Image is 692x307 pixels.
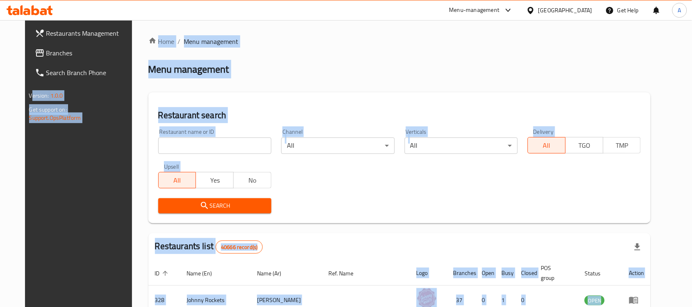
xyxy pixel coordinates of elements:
span: 1.0.0 [50,90,63,101]
span: Ref. Name [328,268,364,278]
span: A [678,6,681,15]
span: All [531,140,562,151]
th: Open [476,261,495,286]
h2: Restaurant search [158,109,641,121]
span: All [162,174,193,186]
nav: breadcrumb [148,37,651,46]
div: [GEOGRAPHIC_DATA] [538,6,592,15]
button: Yes [196,172,234,188]
div: Export file [628,237,647,257]
div: Total records count [216,241,263,254]
div: All [281,137,394,154]
button: Search [158,198,271,213]
button: TMP [603,137,641,153]
span: Restaurants Management [46,28,134,38]
label: Upsell [164,164,179,170]
a: Support.OpsPlatform [29,112,81,123]
label: Delivery [533,129,554,135]
button: All [158,172,196,188]
th: Action [622,261,651,286]
h2: Menu management [148,63,229,76]
div: OPEN [585,296,605,305]
span: No [237,174,268,186]
span: 40666 record(s) [216,243,262,251]
button: All [528,137,566,153]
span: Branches [46,48,134,58]
span: TMP [607,140,638,151]
span: POS group [541,263,569,283]
span: Menu management [184,37,239,46]
th: Branches [447,261,476,286]
div: Menu-management [449,5,500,15]
th: Busy [495,261,515,286]
span: Name (En) [187,268,223,278]
span: Name (Ar) [257,268,292,278]
button: No [233,172,271,188]
span: Yes [199,174,230,186]
span: ID [155,268,171,278]
a: Restaurants Management [28,23,141,43]
li: / [178,37,181,46]
span: TGO [569,140,600,151]
th: Logo [410,261,447,286]
span: Get support on: [29,104,67,115]
span: OPEN [585,296,605,305]
a: Branches [28,43,141,63]
h2: Restaurants list [155,240,263,254]
a: Home [148,37,175,46]
span: Version: [29,90,49,101]
button: TGO [565,137,603,153]
a: Search Branch Phone [28,63,141,82]
span: Status [585,268,611,278]
div: Menu [629,295,644,305]
th: Closed [515,261,535,286]
div: All [405,137,518,154]
span: Search Branch Phone [46,68,134,78]
span: Search [165,201,265,211]
input: Search for restaurant name or ID.. [158,137,271,154]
